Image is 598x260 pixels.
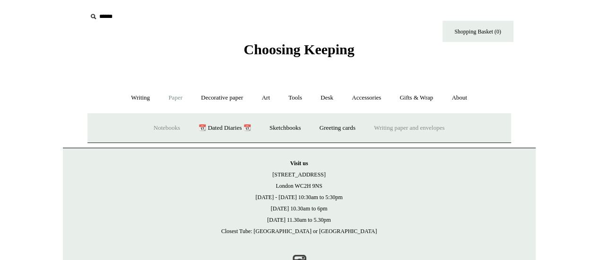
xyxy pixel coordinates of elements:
[365,116,453,141] a: Writing paper and envelopes
[190,116,259,141] a: 📆 Dated Diaries 📆
[192,85,251,110] a: Decorative paper
[442,21,513,42] a: Shopping Basket (0)
[160,85,191,110] a: Paper
[261,116,309,141] a: Sketchbooks
[311,116,364,141] a: Greeting cards
[122,85,158,110] a: Writing
[391,85,442,110] a: Gifts & Wrap
[72,158,526,237] p: [STREET_ADDRESS] London WC2H 9NS [DATE] - [DATE] 10:30am to 5:30pm [DATE] 10.30am to 6pm [DATE] 1...
[343,85,390,110] a: Accessories
[290,160,308,167] strong: Visit us
[243,42,354,57] span: Choosing Keeping
[443,85,476,110] a: About
[145,116,189,141] a: Notebooks
[253,85,278,110] a: Art
[280,85,311,110] a: Tools
[312,85,342,110] a: Desk
[243,49,354,56] a: Choosing Keeping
